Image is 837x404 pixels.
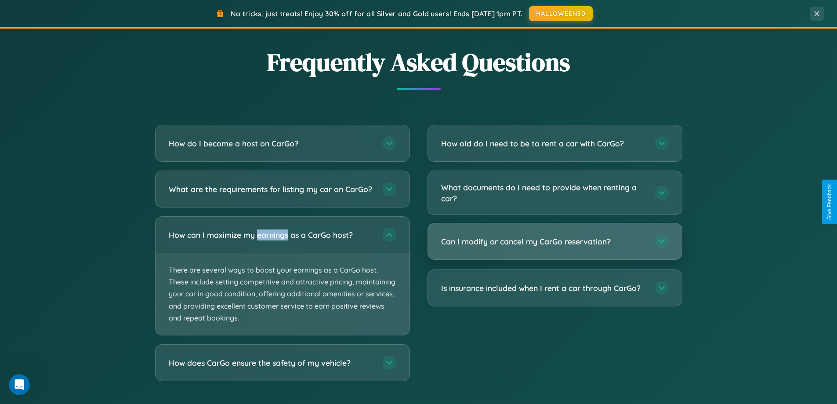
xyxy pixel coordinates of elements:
p: There are several ways to boost your earnings as a CarGo host. These include setting competitive ... [156,253,409,335]
h2: Frequently Asked Questions [155,45,682,79]
div: Give Feedback [826,184,833,220]
h3: What are the requirements for listing my car on CarGo? [169,184,373,195]
button: HALLOWEEN30 [529,6,593,21]
iframe: Intercom live chat [9,374,30,395]
h3: What documents do I need to provide when renting a car? [441,182,646,204]
h3: Is insurance included when I rent a car through CarGo? [441,283,646,294]
h3: How do I become a host on CarGo? [169,138,373,149]
h3: How old do I need to be to rent a car with CarGo? [441,138,646,149]
span: No tricks, just treats! Enjoy 30% off for all Silver and Gold users! Ends [DATE] 1pm PT. [231,9,522,18]
h3: Can I modify or cancel my CarGo reservation? [441,236,646,247]
h3: How does CarGo ensure the safety of my vehicle? [169,357,373,368]
h3: How can I maximize my earnings as a CarGo host? [169,229,373,240]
